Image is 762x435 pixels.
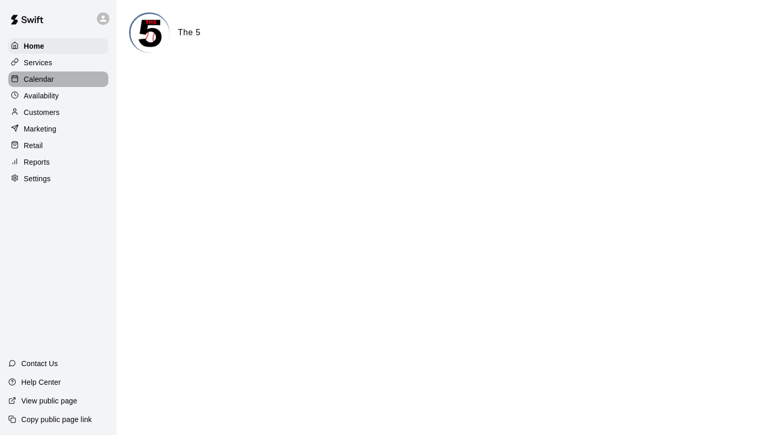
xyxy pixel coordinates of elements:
p: Help Center [21,377,61,387]
a: Settings [8,171,108,186]
a: Calendar [8,71,108,87]
a: Retail [8,138,108,153]
p: Calendar [24,74,54,84]
p: Contact Us [21,358,58,369]
p: Home [24,41,45,51]
p: Reports [24,157,50,167]
a: Customers [8,105,108,120]
p: Availability [24,91,59,101]
a: Home [8,38,108,54]
p: View public page [21,396,77,406]
a: Availability [8,88,108,104]
a: Reports [8,154,108,170]
a: Marketing [8,121,108,137]
p: Marketing [24,124,57,134]
h6: The 5 [178,26,201,39]
p: Services [24,57,52,68]
a: Services [8,55,108,70]
p: Retail [24,140,43,151]
img: The 5 logo [131,14,170,53]
p: Customers [24,107,60,118]
p: Copy public page link [21,414,92,425]
p: Settings [24,173,51,184]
